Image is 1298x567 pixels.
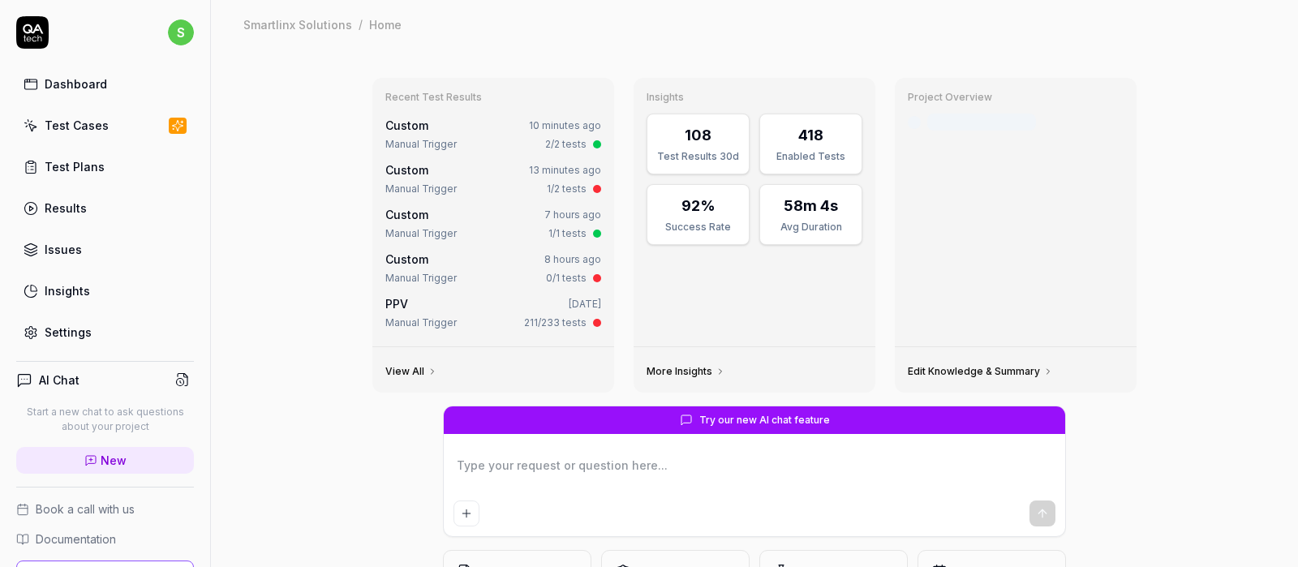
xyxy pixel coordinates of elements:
[168,19,194,45] span: s
[45,241,82,258] div: Issues
[382,292,604,333] a: PPV[DATE]Manual Trigger211/233 tests
[16,447,194,474] a: New
[45,75,107,92] div: Dashboard
[647,91,862,104] h3: Insights
[16,500,194,518] a: Book a call with us
[681,195,716,217] div: 92%
[369,16,402,32] div: Home
[385,252,428,266] span: Custom
[243,16,352,32] div: Smartlinx Solutions
[36,500,135,518] span: Book a call with us
[908,365,1053,378] a: Edit Knowledge & Summary
[16,316,194,348] a: Settings
[385,271,457,286] div: Manual Trigger
[385,91,601,104] h3: Recent Test Results
[16,68,194,100] a: Dashboard
[16,405,194,434] p: Start a new chat to ask questions about your project
[385,118,428,132] span: Custom
[545,137,587,152] div: 2/2 tests
[16,530,194,548] a: Documentation
[168,16,194,49] button: s
[101,452,127,469] span: New
[385,316,457,330] div: Manual Trigger
[36,530,116,548] span: Documentation
[685,124,711,146] div: 108
[546,271,587,286] div: 0/1 tests
[16,275,194,307] a: Insights
[529,119,601,131] time: 10 minutes ago
[784,195,838,217] div: 58m 4s
[770,149,852,164] div: Enabled Tests
[544,208,601,221] time: 7 hours ago
[647,365,725,378] a: More Insights
[382,114,604,155] a: Custom10 minutes agoManual Trigger2/2 tests
[382,203,604,244] a: Custom7 hours agoManual Trigger1/1 tests
[385,226,457,241] div: Manual Trigger
[798,124,823,146] div: 418
[385,182,457,196] div: Manual Trigger
[45,158,105,175] div: Test Plans
[385,365,437,378] a: View All
[544,253,601,265] time: 8 hours ago
[45,282,90,299] div: Insights
[16,192,194,224] a: Results
[699,413,830,427] span: Try our new AI chat feature
[382,158,604,200] a: Custom13 minutes agoManual Trigger1/2 tests
[45,117,109,134] div: Test Cases
[385,137,457,152] div: Manual Trigger
[453,500,479,526] button: Add attachment
[16,151,194,183] a: Test Plans
[548,226,587,241] div: 1/1 tests
[569,298,601,310] time: [DATE]
[908,91,1124,104] h3: Project Overview
[16,234,194,265] a: Issues
[385,163,428,177] span: Custom
[359,16,363,32] div: /
[45,200,87,217] div: Results
[385,297,408,311] a: PPV
[547,182,587,196] div: 1/2 tests
[382,247,604,289] a: Custom8 hours agoManual Trigger0/1 tests
[927,114,1036,131] div: Last crawled [DATE]
[16,110,194,141] a: Test Cases
[385,208,428,221] span: Custom
[657,220,739,234] div: Success Rate
[45,324,92,341] div: Settings
[39,372,80,389] h4: AI Chat
[524,316,587,330] div: 211/233 tests
[657,149,739,164] div: Test Results 30d
[529,164,601,176] time: 13 minutes ago
[770,220,852,234] div: Avg Duration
